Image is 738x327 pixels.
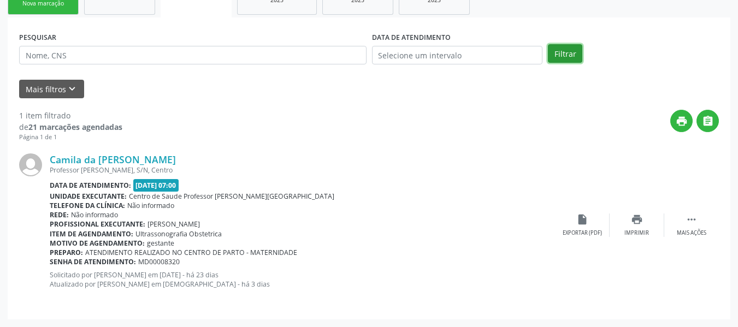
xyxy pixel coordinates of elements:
[50,219,145,229] b: Profissional executante:
[147,219,200,229] span: [PERSON_NAME]
[576,213,588,225] i: insert_drive_file
[147,239,174,248] span: gestante
[66,83,78,95] i: keyboard_arrow_down
[50,210,69,219] b: Rede:
[50,270,555,289] p: Solicitado por [PERSON_NAME] em [DATE] - há 23 dias Atualizado por [PERSON_NAME] em [DEMOGRAPHIC_...
[138,257,180,266] span: MD00008320
[631,213,643,225] i: print
[50,229,133,239] b: Item de agendamento:
[129,192,334,201] span: Centro de Saude Professor [PERSON_NAME][GEOGRAPHIC_DATA]
[372,46,543,64] input: Selecione um intervalo
[19,133,122,142] div: Página 1 de 1
[50,257,136,266] b: Senha de atendimento:
[19,110,122,121] div: 1 item filtrado
[19,80,84,99] button: Mais filtroskeyboard_arrow_down
[19,29,56,46] label: PESQUISAR
[127,201,174,210] span: Não informado
[696,110,719,132] button: 
[135,229,222,239] span: Ultrassonografia Obstetrica
[372,29,451,46] label: DATA DE ATENDIMENTO
[19,46,367,64] input: Nome, CNS
[50,201,125,210] b: Telefone da clínica:
[548,44,582,63] button: Filtrar
[19,121,122,133] div: de
[28,122,122,132] strong: 21 marcações agendadas
[563,229,602,237] div: Exportar (PDF)
[670,110,693,132] button: print
[686,213,698,225] i: 
[50,239,145,248] b: Motivo de agendamento:
[50,165,555,175] div: Professor [PERSON_NAME], S/N, Centro
[50,192,127,201] b: Unidade executante:
[50,181,131,190] b: Data de atendimento:
[71,210,118,219] span: Não informado
[677,229,706,237] div: Mais ações
[50,248,83,257] b: Preparo:
[133,179,179,192] span: [DATE] 07:00
[676,115,688,127] i: print
[19,153,42,176] img: img
[702,115,714,127] i: 
[624,229,649,237] div: Imprimir
[85,248,297,257] span: ATENDIMENTO REALIZADO NO CENTRO DE PARTO - MATERNIDADE
[50,153,176,165] a: Camila da [PERSON_NAME]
